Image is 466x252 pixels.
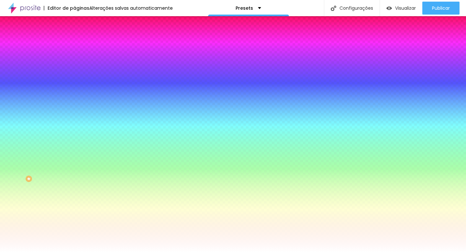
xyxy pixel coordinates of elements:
[395,6,416,11] span: Visualizar
[236,6,253,10] p: Presets
[386,6,392,11] img: view-1.svg
[331,6,336,11] img: Icone
[89,6,173,10] div: Alterações salvas automaticamente
[422,2,460,15] button: Publicar
[380,2,422,15] button: Visualizar
[44,6,89,10] div: Editor de páginas
[432,6,450,11] span: Publicar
